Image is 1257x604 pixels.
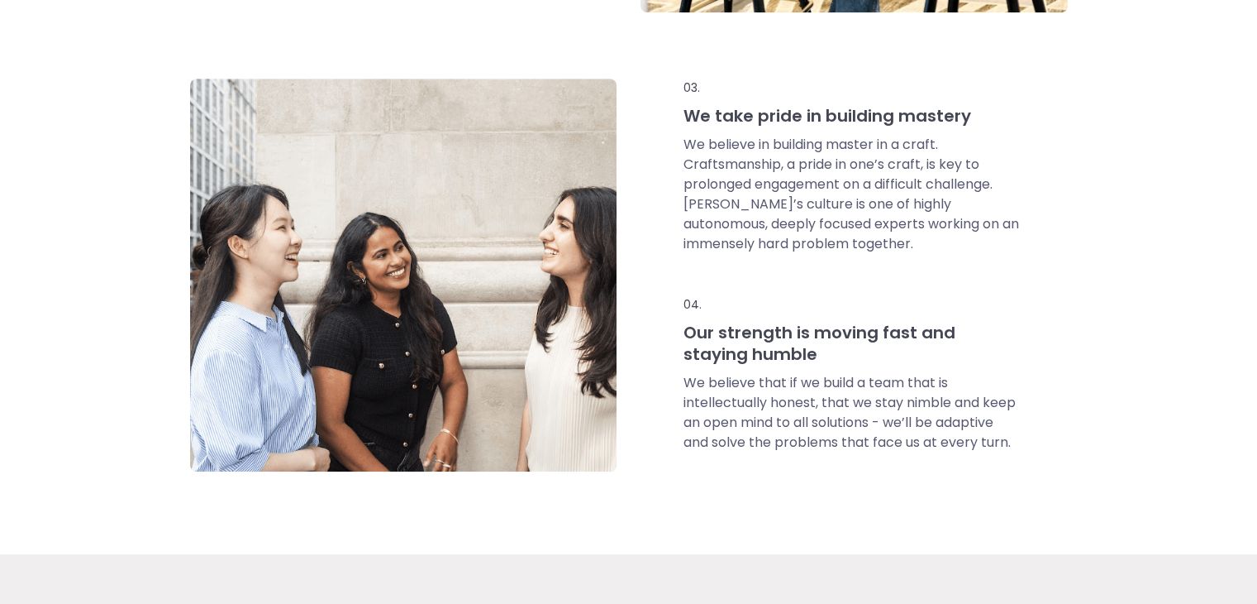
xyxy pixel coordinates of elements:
[683,105,1019,127] h3: We take pride in building mastery
[683,322,1019,365] h3: Our strength is moving fast and staying humble
[683,79,1019,97] p: 03.
[683,135,1019,254] p: We believe in building master in a craft. Craftsmanship, a pride in one’s craft, is key to prolon...
[190,79,617,472] img: Group of 3 smiling woman standing on the street talking
[683,295,1019,314] p: 04.
[683,373,1019,453] p: We believe that if we build a team that is intellectually honest, that we stay nimble and keep an...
